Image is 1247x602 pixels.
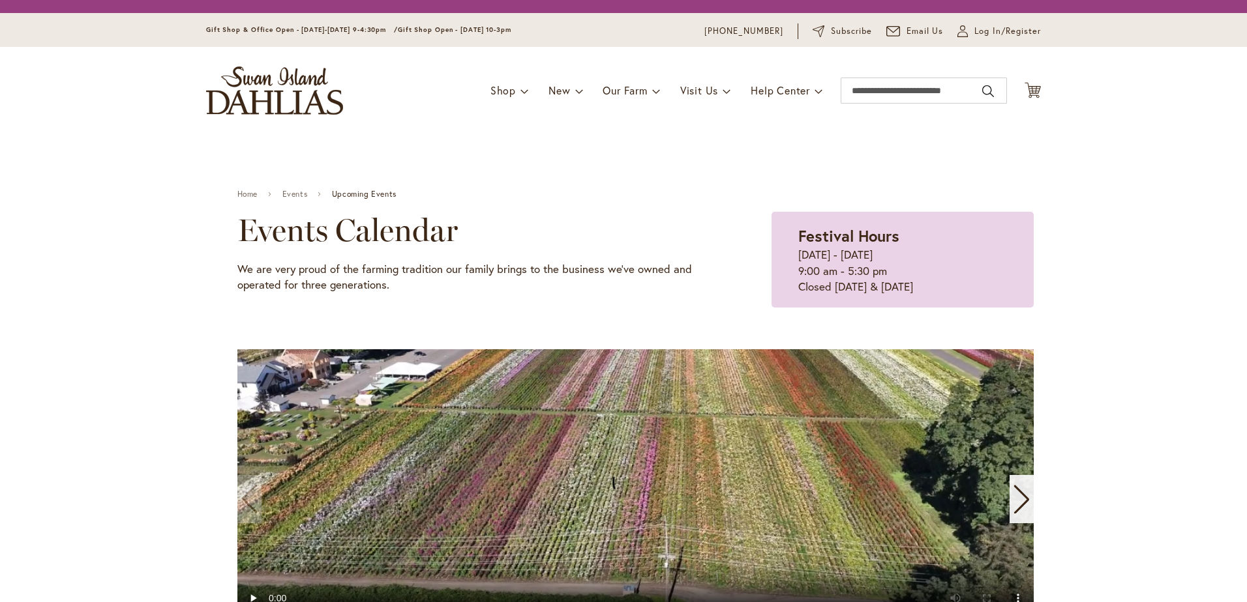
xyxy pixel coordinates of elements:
[680,83,718,97] span: Visit Us
[490,83,516,97] span: Shop
[907,25,944,38] span: Email Us
[603,83,647,97] span: Our Farm
[974,25,1041,38] span: Log In/Register
[206,25,398,34] span: Gift Shop & Office Open - [DATE]-[DATE] 9-4:30pm /
[237,212,706,248] h2: Events Calendar
[237,190,258,199] a: Home
[704,25,783,38] a: [PHONE_NUMBER]
[206,66,343,115] a: store logo
[831,25,872,38] span: Subscribe
[957,25,1041,38] a: Log In/Register
[282,190,308,199] a: Events
[398,25,511,34] span: Gift Shop Open - [DATE] 10-3pm
[751,83,810,97] span: Help Center
[982,81,994,102] button: Search
[798,247,1007,294] p: [DATE] - [DATE] 9:00 am - 5:30 pm Closed [DATE] & [DATE]
[886,25,944,38] a: Email Us
[798,225,899,246] strong: Festival Hours
[237,261,706,293] p: We are very proud of the farming tradition our family brings to the business we've owned and oper...
[813,25,872,38] a: Subscribe
[548,83,570,97] span: New
[332,190,397,199] span: Upcoming Events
